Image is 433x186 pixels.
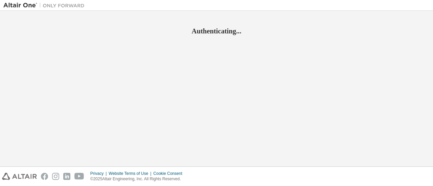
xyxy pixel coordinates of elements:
img: linkedin.svg [63,173,70,180]
p: © 2025 Altair Engineering, Inc. All Rights Reserved. [90,176,186,182]
div: Privacy [90,171,109,176]
img: altair_logo.svg [2,173,37,180]
img: instagram.svg [52,173,59,180]
div: Website Terms of Use [109,171,153,176]
div: Cookie Consent [153,171,186,176]
h2: Authenticating... [3,27,430,35]
img: youtube.svg [74,173,84,180]
img: Altair One [3,2,88,9]
img: facebook.svg [41,173,48,180]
